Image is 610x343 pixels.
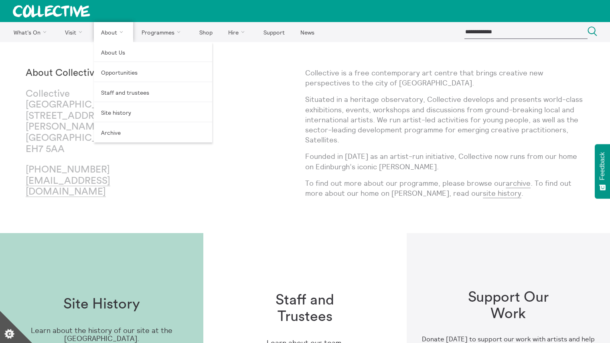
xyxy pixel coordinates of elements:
p: [PHONE_NUMBER] [26,164,165,198]
a: site history [483,189,521,198]
p: Situated in a heritage observatory, Collective develops and presents world-class exhibitions, eve... [305,94,585,145]
a: News [293,22,321,42]
a: Site history [94,102,212,122]
a: archive [506,179,531,188]
strong: About Collective [26,68,99,78]
a: Opportunities [94,62,212,82]
h1: Site History [63,296,140,313]
h1: Staff and Trustees [253,292,356,325]
h1: Support Our Work [457,289,559,323]
p: Learn about the history of our site at the [GEOGRAPHIC_DATA]. [13,327,190,343]
span: Feedback [599,152,606,180]
a: About [94,22,133,42]
button: Feedback - Show survey [595,144,610,199]
a: Visit [58,22,93,42]
a: Archive [94,122,212,142]
a: Hire [221,22,255,42]
a: Staff and trustees [94,82,212,102]
p: Founded in [DATE] as an artist-run initiative, Collective now runs from our home on Edinburgh’s i... [305,151,585,171]
a: Shop [192,22,219,42]
a: Programmes [135,22,191,42]
a: What's On [6,22,57,42]
a: [EMAIL_ADDRESS][DOMAIN_NAME] [26,176,110,197]
p: To find out more about our programme, please browse our . To find out more about our home on [PER... [305,178,585,198]
p: Collective [GEOGRAPHIC_DATA] [STREET_ADDRESS][PERSON_NAME] [GEOGRAPHIC_DATA] EH7 5AA [26,89,165,155]
p: Collective is a free contemporary art centre that brings creative new perspectives to the city of... [305,68,585,88]
a: Support [256,22,292,42]
a: About Us [94,42,212,62]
